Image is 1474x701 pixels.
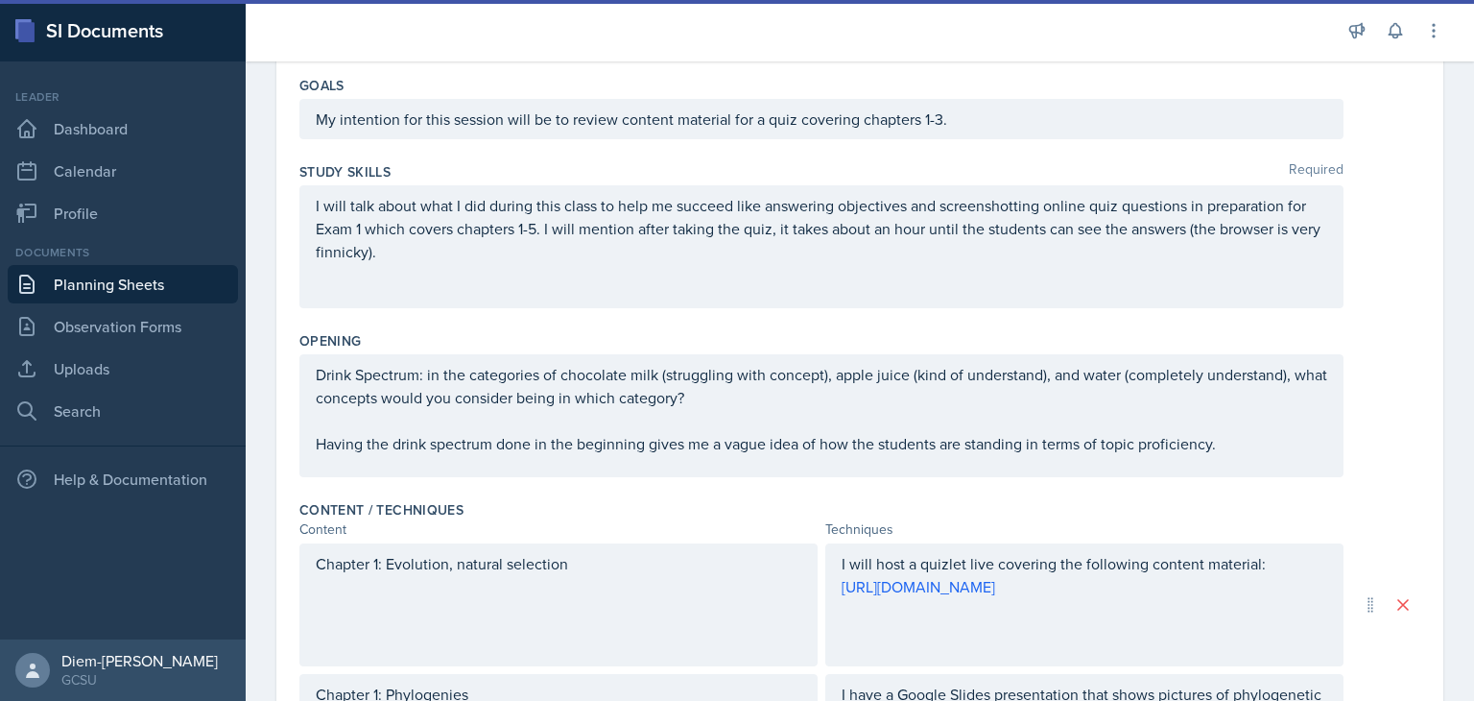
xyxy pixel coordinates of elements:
[299,76,345,95] label: Goals
[825,520,1343,540] div: Techniques
[61,651,218,670] div: Diem-[PERSON_NAME]
[8,109,238,148] a: Dashboard
[8,88,238,106] div: Leader
[8,307,238,346] a: Observation Forms
[316,363,1327,409] p: Drink Spectrum: in the categories of chocolate milk (struggling with concept), apple juice (kind ...
[316,108,1327,131] p: My intention for this session will be to review content material for a quiz covering chapters 1-3.
[316,432,1327,455] p: Having the drink spectrum done in the beginning gives me a vague idea of how the students are sta...
[299,162,391,181] label: Study Skills
[8,244,238,261] div: Documents
[316,194,1327,263] p: I will talk about what I did during this class to help me succeed like answering objectives and s...
[842,576,995,597] a: [URL][DOMAIN_NAME]
[299,500,464,520] label: Content / Techniques
[316,552,801,575] p: Chapter 1: Evolution, natural selection
[299,331,361,350] label: Opening
[8,392,238,430] a: Search
[8,265,238,303] a: Planning Sheets
[8,460,238,498] div: Help & Documentation
[8,350,238,388] a: Uploads
[61,670,218,689] div: GCSU
[8,152,238,190] a: Calendar
[8,194,238,232] a: Profile
[1289,162,1343,181] span: Required
[299,520,818,540] div: Content
[842,552,1327,575] p: I will host a quizlet live covering the following content material:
